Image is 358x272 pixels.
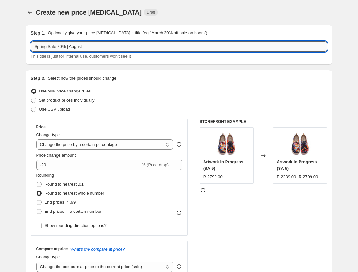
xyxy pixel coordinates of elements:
[36,246,68,252] h3: Compare at price
[70,247,125,252] button: What's the compare at price?
[31,75,46,82] h2: Step 2.
[142,162,169,167] span: % (Price drop)
[39,89,91,93] span: Use bulk price change rules
[277,174,296,180] div: R 2239.00
[48,30,207,36] p: Optionally give your price [MEDICAL_DATA] a title (eg "March 30% off sale on boots")
[277,159,317,171] span: Artwork in Progress (SA 5)
[45,191,104,196] span: Round to nearest whole number
[48,75,116,82] p: Select how the prices should change
[45,182,84,187] span: Round to nearest .01
[214,131,239,157] img: uinshoes-artwork-in-progress-painted-art-shoes-travel-canvas-topview-1_80x.jpg
[39,107,70,112] span: Use CSV upload
[36,9,142,16] span: Create new price [MEDICAL_DATA]
[45,209,101,214] span: End prices in a certain number
[36,125,46,130] h3: Price
[299,174,318,180] strike: R 2799.00
[176,263,182,270] div: help
[36,153,76,158] span: Price change amount
[200,119,327,124] h6: STOREFRONT EXAMPLE
[287,131,313,157] img: uinshoes-artwork-in-progress-painted-art-shoes-travel-canvas-topview-1_80x.jpg
[203,159,243,171] span: Artwork in Progress (SA 5)
[36,132,60,137] span: Change type
[176,141,182,147] div: help
[31,54,131,59] span: This title is just for internal use, customers won't see it
[36,173,54,178] span: Rounding
[203,174,223,180] div: R 2799.00
[31,41,327,52] input: 30% off holiday sale
[31,30,46,36] h2: Step 1.
[36,160,141,170] input: -15
[45,223,107,228] span: Show rounding direction options?
[39,98,95,103] span: Set product prices individually
[26,8,35,17] button: Price change jobs
[45,200,76,205] span: End prices in .99
[36,255,60,259] span: Change type
[147,10,155,15] span: Draft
